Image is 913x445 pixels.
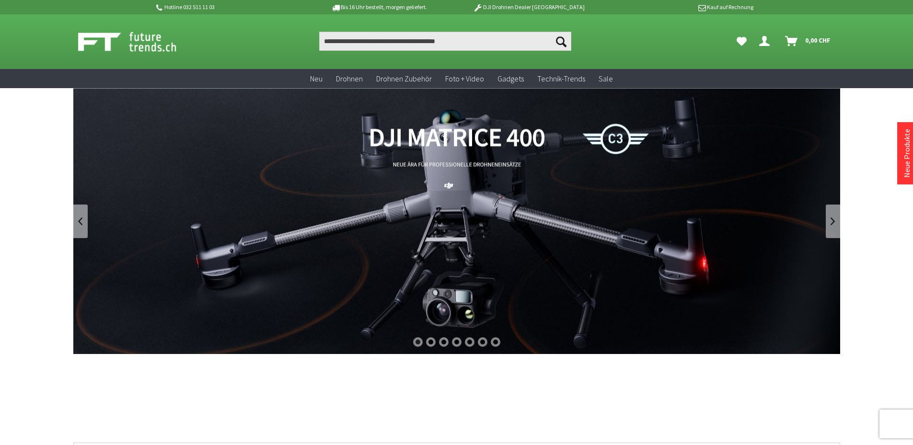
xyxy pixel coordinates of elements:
img: Shop Futuretrends - zur Startseite wechseln [78,30,197,54]
button: Suchen [551,32,571,51]
div: 6 [478,337,487,347]
a: Sale [592,69,620,89]
div: 2 [426,337,436,347]
a: Drohnen [329,69,370,89]
a: Gadgets [491,69,531,89]
div: 5 [465,337,474,347]
span: Drohnen [336,74,363,83]
a: DJI Matrice 400 [73,88,840,354]
p: DJI Drohnen Dealer [GEOGRAPHIC_DATA] [454,1,603,13]
p: Kauf auf Rechnung [604,1,753,13]
p: Bis 16 Uhr bestellt, morgen geliefert. [304,1,454,13]
span: Drohnen Zubehör [376,74,432,83]
a: Drohnen Zubehör [370,69,439,89]
input: Produkt, Marke, Kategorie, EAN, Artikelnummer… [319,32,571,51]
span: Technik-Trends [537,74,585,83]
span: Sale [599,74,613,83]
a: Warenkorb [781,32,835,51]
a: Meine Favoriten [732,32,751,51]
div: 4 [452,337,462,347]
a: Neu [303,69,329,89]
a: Technik-Trends [531,69,592,89]
a: Dein Konto [755,32,777,51]
span: Neu [310,74,323,83]
div: 1 [413,337,423,347]
div: 7 [491,337,500,347]
span: Gadgets [497,74,524,83]
a: Foto + Video [439,69,491,89]
p: Hotline 032 511 11 03 [155,1,304,13]
div: 3 [439,337,449,347]
span: Foto + Video [445,74,484,83]
span: 0,00 CHF [805,33,831,48]
a: Neue Produkte [902,129,912,178]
